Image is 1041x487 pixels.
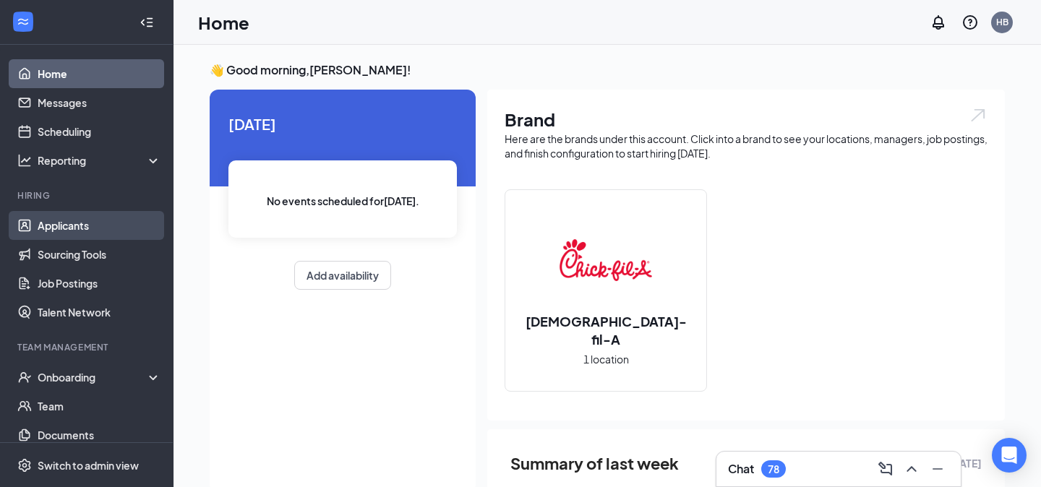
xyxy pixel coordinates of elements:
[505,312,706,348] h2: [DEMOGRAPHIC_DATA]-fil-A
[38,458,139,473] div: Switch to admin view
[505,107,988,132] h1: Brand
[38,240,161,269] a: Sourcing Tools
[510,451,679,476] span: Summary of last week
[294,261,391,290] button: Add availability
[17,458,32,473] svg: Settings
[16,14,30,29] svg: WorkstreamLogo
[874,457,897,480] button: ComposeMessage
[929,460,946,478] svg: Minimize
[926,457,949,480] button: Minimize
[17,189,158,202] div: Hiring
[583,351,629,367] span: 1 location
[38,153,162,168] div: Reporting
[560,214,652,306] img: Chick-fil-A
[210,62,1005,78] h3: 👋 Good morning, [PERSON_NAME] !
[728,461,754,477] h3: Chat
[961,14,979,31] svg: QuestionInfo
[38,211,161,240] a: Applicants
[969,107,988,124] img: open.6027fd2a22e1237b5b06.svg
[140,15,154,30] svg: Collapse
[17,153,32,168] svg: Analysis
[996,16,1008,28] div: HB
[900,457,923,480] button: ChevronUp
[38,88,161,117] a: Messages
[38,59,161,88] a: Home
[38,370,149,384] div: Onboarding
[17,341,158,353] div: Team Management
[267,193,419,209] span: No events scheduled for [DATE] .
[768,463,779,475] div: 78
[38,392,161,421] a: Team
[38,421,161,449] a: Documents
[38,117,161,146] a: Scheduling
[198,10,249,35] h1: Home
[930,14,947,31] svg: Notifications
[17,370,32,384] svg: UserCheck
[903,460,920,478] svg: ChevronUp
[38,298,161,327] a: Talent Network
[38,269,161,298] a: Job Postings
[228,113,457,135] span: [DATE]
[505,132,988,160] div: Here are the brands under this account. Click into a brand to see your locations, managers, job p...
[877,460,894,478] svg: ComposeMessage
[992,438,1027,473] div: Open Intercom Messenger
